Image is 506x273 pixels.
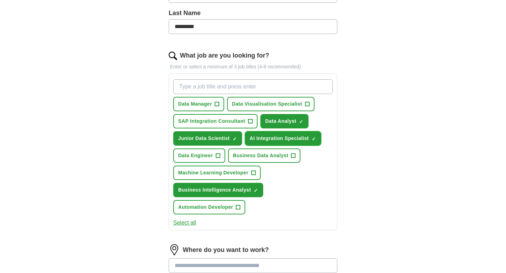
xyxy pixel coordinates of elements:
[178,135,230,142] span: Junior Data Scientist
[250,135,309,142] span: AI Integration Specialist
[173,79,333,94] input: Type a job title and press enter
[173,219,196,227] button: Select all
[173,148,225,163] button: Data Engineer
[178,100,212,108] span: Data Manager
[173,166,261,180] button: Machine Learning Developer
[233,136,237,142] span: ✓
[183,245,269,255] label: Where do you want to work?
[312,136,316,142] span: ✓
[169,244,180,255] img: location.png
[178,152,213,159] span: Data Engineer
[233,152,288,159] span: Business Data Analyst
[173,200,245,214] button: Automation Developer
[180,51,269,60] label: What job are you looking for?
[178,118,245,125] span: SAP Integration Consultant
[260,114,309,128] button: Data Analyst✓
[245,131,321,146] button: AI Integration Specialist✓
[169,8,337,18] label: Last Name
[169,63,337,71] p: Enter or select a minimum of 3 job titles (4-8 recommended)
[173,97,224,111] button: Data Manager
[228,148,301,163] button: Business Data Analyst
[169,52,177,60] img: search.png
[299,119,303,125] span: ✓
[232,100,302,108] span: Data Visualisation Specialist
[178,204,233,211] span: Automation Developer
[173,183,263,197] button: Business Intelligence Analyst✓
[265,118,297,125] span: Data Analyst
[178,186,251,194] span: Business Intelligence Analyst
[227,97,314,111] button: Data Visualisation Specialist
[254,188,258,193] span: ✓
[173,114,258,128] button: SAP Integration Consultant
[173,131,242,146] button: Junior Data Scientist✓
[178,169,248,177] span: Machine Learning Developer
